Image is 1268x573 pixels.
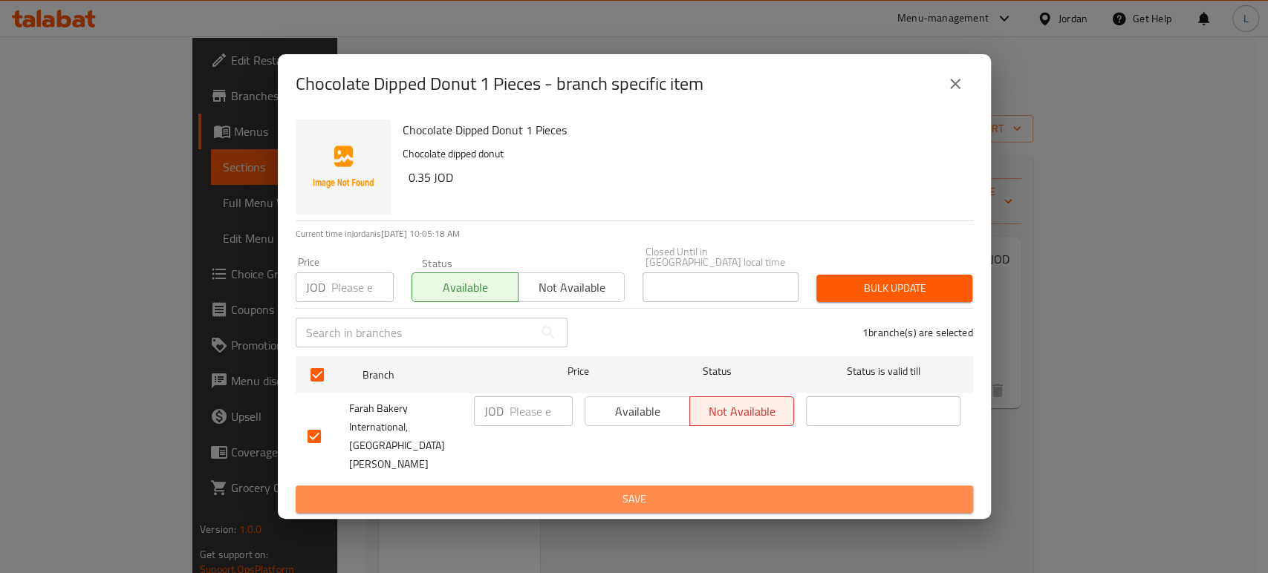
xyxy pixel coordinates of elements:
span: Status [640,362,794,381]
span: Status is valid till [806,362,960,381]
button: Not available [518,272,625,302]
p: Current time in Jordan is [DATE] 10:05:18 AM [296,227,973,240]
span: Farah Bakery International, [GEOGRAPHIC_DATA][PERSON_NAME] [349,399,462,474]
input: Please enter price [331,272,394,302]
img: Chocolate Dipped Donut 1 Pieces [296,119,391,215]
span: Branch [362,366,517,384]
p: Chocolate dipped donut [403,145,961,163]
button: Bulk update [816,275,972,302]
button: Available [412,272,518,302]
button: Available [585,396,690,426]
p: 1 branche(s) are selected [862,325,973,340]
input: Search in branches [296,318,533,347]
h2: Chocolate Dipped Donut 1 Pieces - branch specific item [296,72,703,96]
span: Not available [524,277,619,298]
input: Please enter price [510,396,573,426]
span: Bulk update [828,279,960,298]
span: Save [308,490,961,508]
span: Available [418,277,513,298]
span: Available [591,401,684,422]
button: Not available [689,396,795,426]
p: JOD [306,278,325,296]
h6: Chocolate Dipped Donut 1 Pieces [403,119,961,140]
p: JOD [484,402,504,420]
button: close [937,66,973,102]
h6: 0.35 JOD [409,167,961,188]
span: Not available [696,401,789,422]
span: Price [529,362,628,381]
button: Save [296,485,973,513]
